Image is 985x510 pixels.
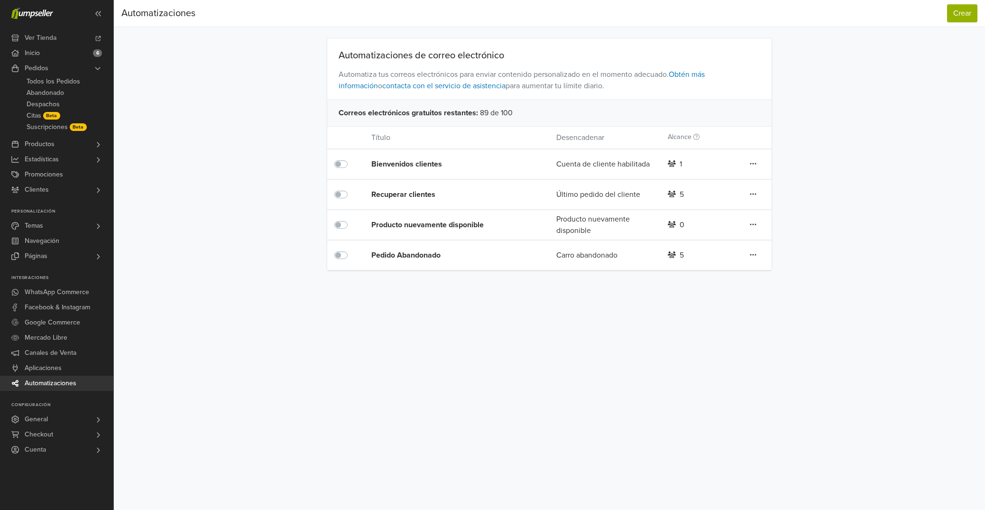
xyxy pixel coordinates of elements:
[549,158,660,170] div: Cuenta de cliente habilitada
[25,182,49,197] span: Clientes
[549,189,660,200] div: Último pedido del cliente
[43,112,60,120] span: Beta
[680,158,682,170] div: 1
[680,250,684,261] div: 5
[121,4,195,23] div: Automatizaciones
[327,50,772,61] div: Automatizaciones de correo electrónico
[25,412,48,427] span: General
[371,250,519,261] div: Pedido Abandonado
[11,275,113,281] p: Integraciones
[668,132,700,142] label: Alcance
[25,442,46,457] span: Cuenta
[27,76,80,87] span: Todos los Pedidos
[25,30,56,46] span: Ver Tienda
[25,152,59,167] span: Estadísticas
[549,213,660,236] div: Producto nuevamente disponible
[947,4,977,22] button: Crear
[25,300,90,315] span: Facebook & Instagram
[25,249,47,264] span: Páginas
[339,107,478,119] span: Correos electrónicos gratuitos restantes :
[25,285,89,300] span: WhatsApp Commerce
[25,330,67,345] span: Mercado Libre
[680,189,684,200] div: 5
[327,99,772,126] div: 89 de 100
[25,376,76,391] span: Automatizaciones
[27,87,64,99] span: Abandonado
[25,61,48,76] span: Pedidos
[27,99,60,110] span: Despachos
[382,81,506,91] a: contacta con el servicio de asistencia
[549,132,660,143] div: Desencadenar
[371,158,519,170] div: Bienvenidos clientes
[25,137,55,152] span: Productos
[680,219,684,231] div: 0
[27,110,41,121] span: Citas
[371,219,519,231] div: Producto nuevamente disponible
[25,233,59,249] span: Navegación
[93,49,102,57] span: 6
[70,123,87,131] span: Beta
[25,46,40,61] span: Inicio
[25,361,62,376] span: Aplicaciones
[371,189,519,200] div: Recuperar clientes
[25,218,43,233] span: Temas
[11,209,113,214] p: Personalización
[11,402,113,408] p: Configuración
[327,61,772,99] span: Automatiza tus correos electrónicos para enviar contenido personalizado en el momento adecuado. o...
[364,132,549,143] div: Título
[549,250,660,261] div: Carro abandonado
[25,167,63,182] span: Promociones
[25,427,53,442] span: Checkout
[25,315,80,330] span: Google Commerce
[27,121,68,133] span: Suscripciones
[25,345,76,361] span: Canales de Venta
